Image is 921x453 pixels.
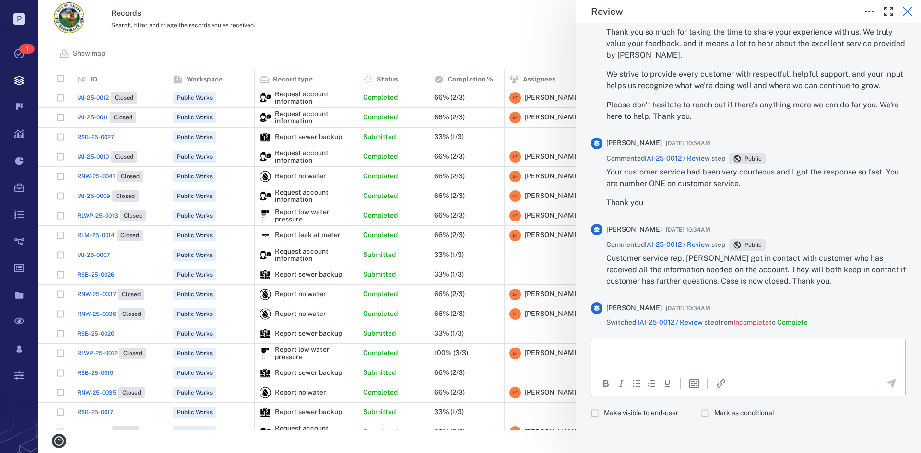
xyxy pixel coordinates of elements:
[606,197,906,209] p: Thank you
[777,318,808,326] span: Complete
[591,404,686,422] div: Citizen will see comment
[606,99,906,122] p: Please don’t hesitate to reach out if there’s anything more we can do for you. We're here to help...
[615,378,627,389] button: Italic
[860,2,879,21] button: Toggle to Edit Boxes
[666,138,710,149] span: [DATE] 10:54AM
[688,378,700,389] button: Insert template
[733,318,769,326] span: Incomplete
[606,139,662,148] span: [PERSON_NAME]
[606,253,906,287] p: Customer service rep, [PERSON_NAME] got in contact with customer who has received all the informa...
[606,69,906,92] p: We strive to provide every customer with respectful, helpful support, and your input helps us rec...
[638,318,703,326] a: IAI-25-0012 / Review
[743,241,764,249] span: Public
[606,225,662,234] span: [PERSON_NAME]
[22,7,41,15] span: Help
[898,2,917,21] button: Close
[606,26,906,61] p: Thank you so much for taking the time to share your experience with us. We truly value your feedb...
[19,44,35,54] span: 1
[645,241,710,248] a: IAI-25-0012 / Review
[646,378,658,389] div: Numbered list
[715,378,727,389] button: Insert/edit link
[631,378,642,389] div: Bullet list
[666,224,710,235] span: [DATE] 10:34AM
[606,154,725,163] span: Commented step
[645,154,710,162] a: IAI-25-0012 / Review
[743,155,764,163] span: Public
[600,378,612,389] button: Bold
[879,2,898,21] button: Toggle Fullscreen
[604,408,678,418] span: Make visible to end-user
[606,318,808,327] span: Switched step from to
[666,302,710,314] span: [DATE] 10:34AM
[714,408,774,418] span: Mark as conditional
[606,166,906,189] p: Your customer service had been very courteous and I got the response so fast. You are number ONE ...
[886,378,897,389] button: Send the comment
[606,240,725,250] span: Commented step
[591,339,905,370] iframe: Rich Text Area
[661,378,673,389] button: Underline
[606,303,662,313] span: [PERSON_NAME]
[591,6,623,18] h5: Review
[13,13,25,25] p: P
[701,404,782,422] div: Comment will be marked as non-final decision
